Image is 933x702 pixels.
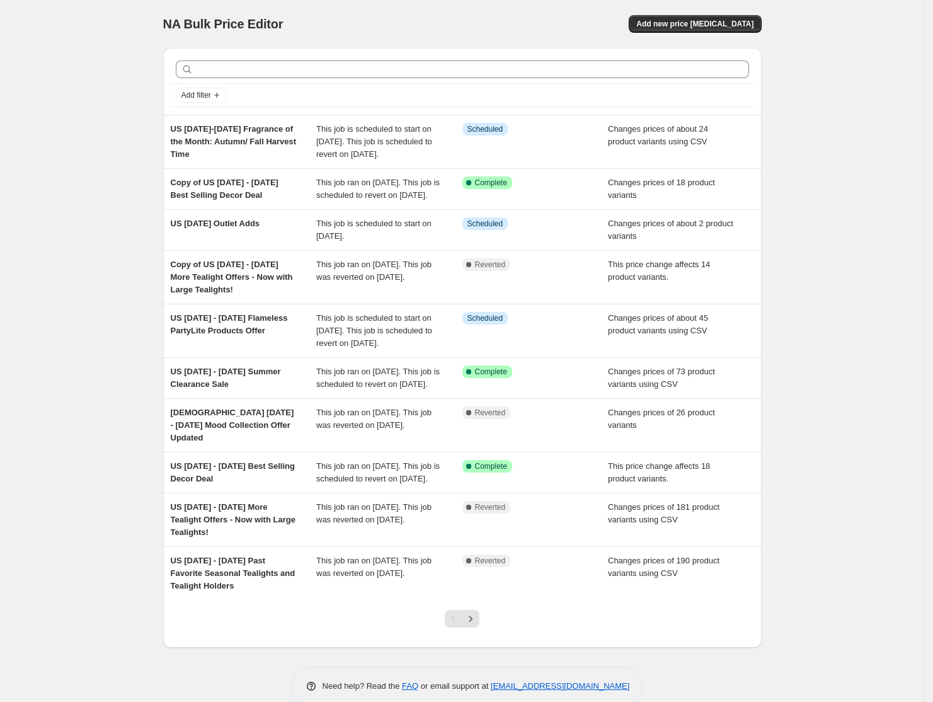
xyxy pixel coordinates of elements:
span: Reverted [475,556,506,566]
span: Need help? Read the [323,681,403,691]
span: Changes prices of 73 product variants using CSV [608,367,715,389]
span: US [DATE] - [DATE] Flameless PartyLite Products Offer [171,313,288,335]
span: This job ran on [DATE]. This job is scheduled to revert on [DATE]. [316,461,440,483]
button: Add filter [176,88,226,103]
span: Reverted [475,260,506,270]
span: Complete [475,367,507,377]
span: Add filter [181,90,211,100]
span: Copy of US [DATE] - [DATE] Best Selling Decor Deal [171,178,278,200]
span: Add new price [MEDICAL_DATA] [636,19,753,29]
span: Changes prices of 181 product variants using CSV [608,502,719,524]
nav: Pagination [445,610,479,628]
span: Scheduled [467,124,503,134]
span: Reverted [475,408,506,418]
span: This job is scheduled to start on [DATE]. This job is scheduled to revert on [DATE]. [316,313,432,348]
span: Changes prices of about 24 product variants using CSV [608,124,708,146]
span: Changes prices of 26 product variants [608,408,715,430]
span: or email support at [418,681,491,691]
span: Changes prices of about 45 product variants using CSV [608,313,708,335]
span: Scheduled [467,313,503,323]
span: This job is scheduled to start on [DATE]. [316,219,432,241]
span: US [DATE] - [DATE] More Tealight Offers - Now with Large Tealights! [171,502,295,537]
span: US [DATE]-[DATE] Fragrance of the Month: Autumn/ Fall Harvest Time [171,124,297,159]
a: FAQ [402,681,418,691]
span: Copy of US [DATE] - [DATE] More Tealight Offers - Now with Large Tealights! [171,260,293,294]
span: [DEMOGRAPHIC_DATA] [DATE] - [DATE] Mood Collection Offer Updated [171,408,294,442]
span: Scheduled [467,219,503,229]
span: This price change affects 18 product variants. [608,461,710,483]
span: This job is scheduled to start on [DATE]. This job is scheduled to revert on [DATE]. [316,124,432,159]
button: Next [462,610,479,628]
span: NA Bulk Price Editor [163,17,283,31]
span: This job ran on [DATE]. This job was reverted on [DATE]. [316,556,432,578]
span: This job ran on [DATE]. This job was reverted on [DATE]. [316,502,432,524]
span: Complete [475,178,507,188]
span: This job ran on [DATE]. This job was reverted on [DATE]. [316,408,432,430]
span: US [DATE] - [DATE] Best Selling Decor Deal [171,461,295,483]
span: This job ran on [DATE]. This job was reverted on [DATE]. [316,260,432,282]
span: US [DATE] - [DATE] Past Favorite Seasonal Tealights and Tealight Holders [171,556,295,590]
span: Changes prices of 190 product variants using CSV [608,556,719,578]
span: Reverted [475,502,506,512]
a: [EMAIL_ADDRESS][DOMAIN_NAME] [491,681,629,691]
button: Add new price [MEDICAL_DATA] [629,15,761,33]
span: This job ran on [DATE]. This job is scheduled to revert on [DATE]. [316,367,440,389]
span: Changes prices of about 2 product variants [608,219,733,241]
span: This price change affects 14 product variants. [608,260,710,282]
span: Changes prices of 18 product variants [608,178,715,200]
span: US [DATE] - [DATE] Summer Clearance Sale [171,367,281,389]
span: This job ran on [DATE]. This job is scheduled to revert on [DATE]. [316,178,440,200]
span: Complete [475,461,507,471]
span: US [DATE] Outlet Adds [171,219,260,228]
